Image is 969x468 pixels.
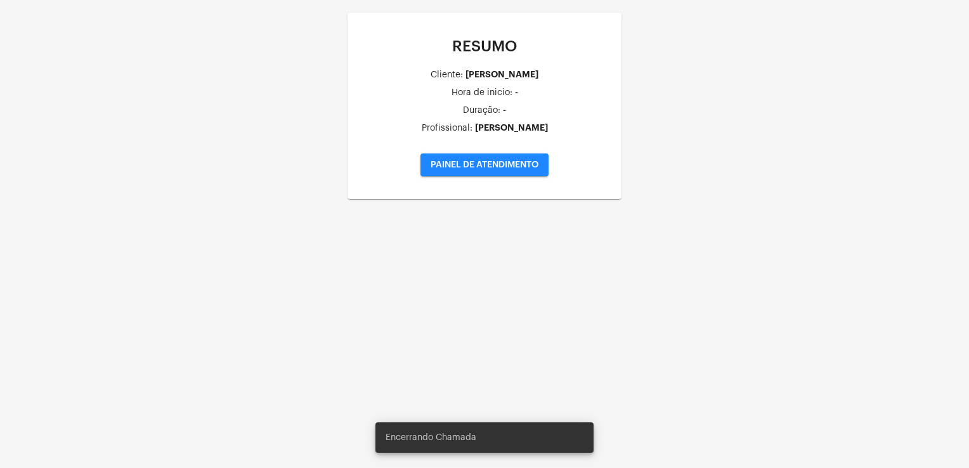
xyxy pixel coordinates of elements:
div: Hora de inicio: [452,88,512,98]
span: PAINEL DE ATENDIMENTO [431,160,538,169]
p: RESUMO [358,38,611,55]
button: PAINEL DE ATENDIMENTO [420,153,549,176]
div: [PERSON_NAME] [465,70,538,79]
div: Cliente: [431,70,463,80]
div: Profissional: [422,124,472,133]
div: [PERSON_NAME] [475,123,548,133]
div: Duração: [463,106,500,115]
span: Encerrando Chamada [386,431,476,444]
div: - [503,105,506,115]
div: - [515,88,518,97]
